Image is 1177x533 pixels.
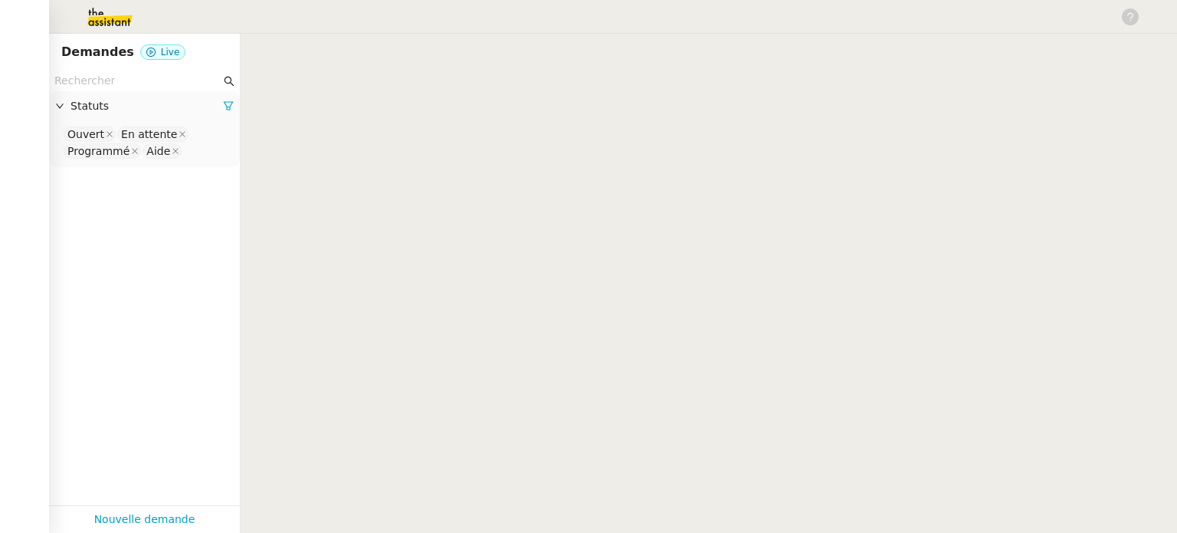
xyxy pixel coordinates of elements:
[121,127,177,141] div: En attente
[70,97,223,115] span: Statuts
[64,127,116,142] nz-select-item: Ouvert
[67,144,130,158] div: Programmé
[143,143,182,159] nz-select-item: Aide
[54,72,221,90] input: Rechercher
[94,511,195,528] a: Nouvelle demande
[61,41,134,63] nz-page-header-title: Demandes
[161,47,180,58] span: Live
[49,91,240,121] div: Statuts
[146,144,170,158] div: Aide
[64,143,141,159] nz-select-item: Programmé
[67,127,104,141] div: Ouvert
[117,127,189,142] nz-select-item: En attente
